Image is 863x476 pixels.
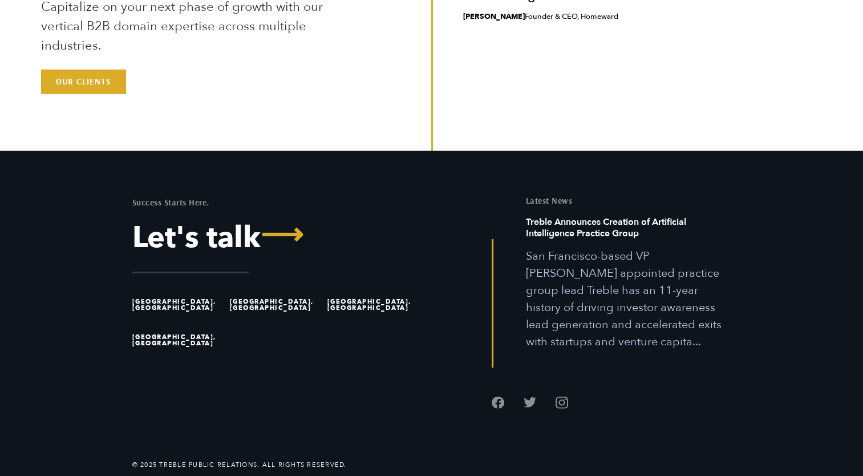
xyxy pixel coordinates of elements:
[492,396,504,409] a: Follow us on Facebook
[526,216,731,350] a: Read this article
[463,11,755,22] span: Founder & CEO, Homeward
[132,460,347,470] li: © 2025 Treble Public Relations. All Rights Reserved.
[230,287,322,322] li: [GEOGRAPHIC_DATA], [GEOGRAPHIC_DATA]
[132,197,209,208] mark: Success Starts Here.
[463,11,524,22] b: [PERSON_NAME]
[132,287,225,322] li: [GEOGRAPHIC_DATA], [GEOGRAPHIC_DATA]
[132,223,423,253] a: Let's Talk
[41,70,125,94] a: Our Clients
[524,396,536,409] a: Follow us on Twitter
[327,287,420,322] li: [GEOGRAPHIC_DATA], [GEOGRAPHIC_DATA]
[261,220,303,250] span: ⟶
[132,322,225,358] li: [GEOGRAPHIC_DATA], [GEOGRAPHIC_DATA]
[526,196,731,205] h5: Latest News
[526,216,731,248] h6: Treble Announces Creation of Artificial Intelligence Practice Group
[526,248,731,350] p: San Francisco-based VP [PERSON_NAME] appointed practice group lead Treble has an 11-year history ...
[556,396,568,409] a: Follow us on Instagram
